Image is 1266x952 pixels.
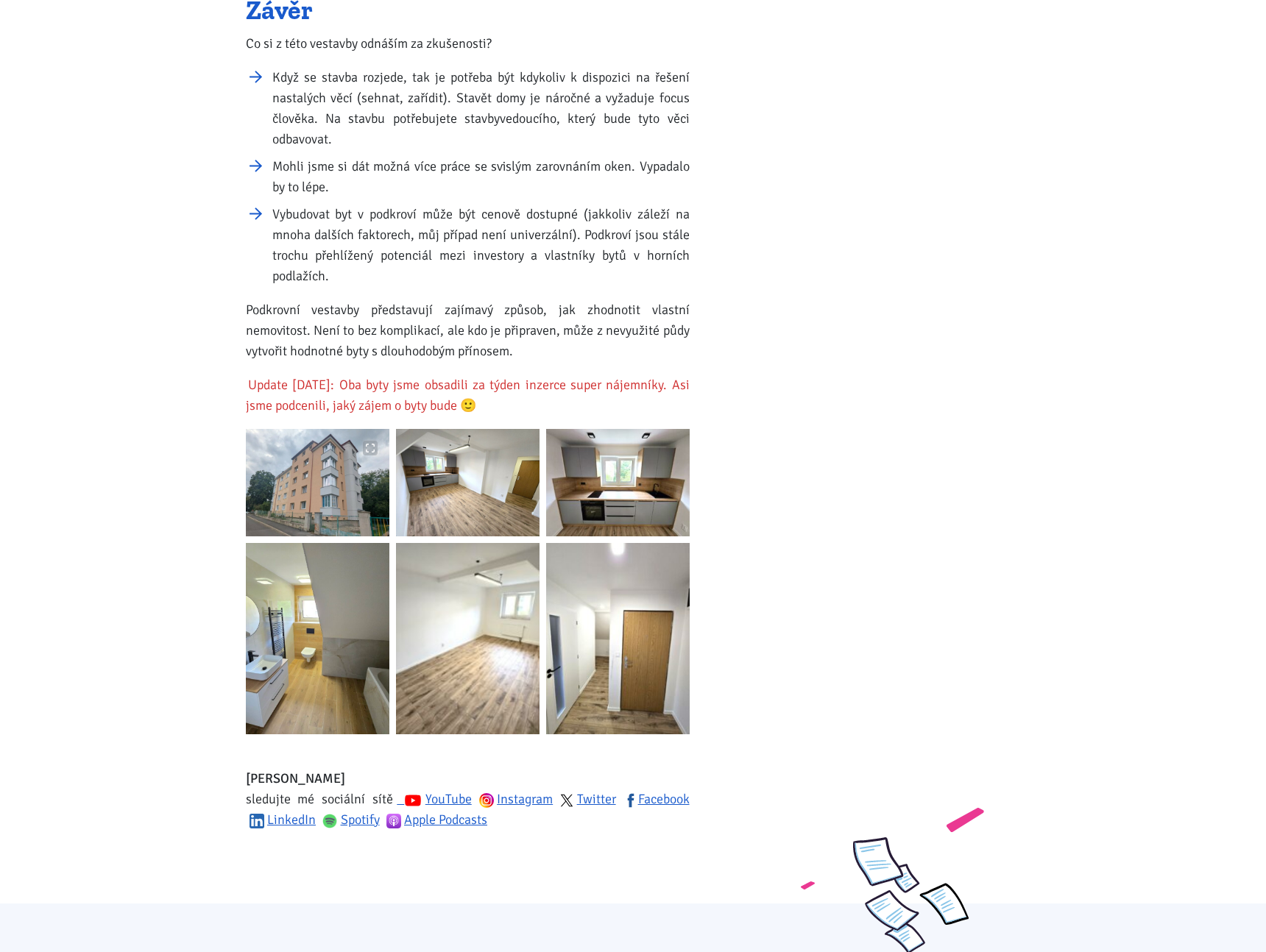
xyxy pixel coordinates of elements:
p: sledujte mé sociální sítě [246,768,690,830]
button: Enlarge [363,441,378,455]
p: Co si z této vestavby odnáším za zkušenosti? [246,33,690,54]
img: spotify.png [322,814,337,828]
li: Mohli jsme si dát možná více práce se svislým zarovnáním oken. Vypadalo by to lépe. [272,156,690,197]
mark: Update [DATE]: Oba byty jsme obsadili za týden inzerce super nájemníky. Asi jsme podcenili, jaký ... [246,374,690,416]
iframe: fb:like Facebook Social Plugin [246,843,577,864]
li: Vybudovat byt v podkroví může být cenově dostupné (jakkoliv záleží na mnoha dalších faktorech, mů... [272,204,690,286]
strong: [PERSON_NAME] [246,770,345,786]
a: LinkedIn [250,811,316,828]
a: Facebook [623,791,690,807]
img: youtube.svg [404,792,422,809]
img: twitter.svg [560,794,573,807]
img: apple-podcasts.png [386,814,401,828]
img: linkedin.svg [250,814,264,828]
a: Spotify [322,811,380,828]
a: Apple Podcasts [386,811,488,828]
a: Twitter [560,791,616,807]
a: Instagram [479,791,554,807]
li: Když se stavba rozjede, tak je potřeba být kdykoliv k dispozici na řešení nastalých věcí (sehnat,... [272,67,690,149]
img: ig.svg [479,793,494,808]
p: Podkrovní vestavby představují zajímavý způsob, jak zhodnotit vlastní nemovitost. Není to bez kom... [246,299,690,361]
img: fb.svg [623,793,638,808]
a: YouTube [397,791,471,807]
